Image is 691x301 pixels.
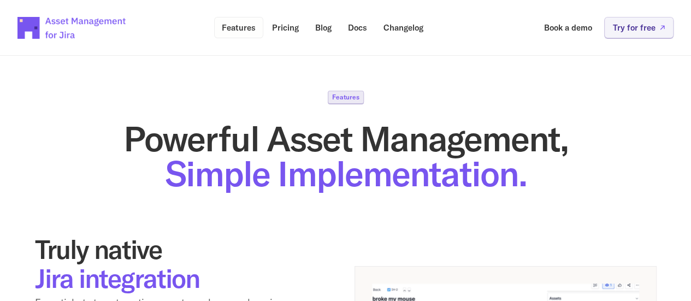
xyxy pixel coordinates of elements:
a: Docs [340,17,375,38]
a: Book a demo [536,17,600,38]
p: Docs [348,23,367,32]
p: Features [332,94,359,101]
a: Try for free [604,17,674,38]
p: Features [222,23,256,32]
span: Simple Implementation. [165,151,527,196]
p: Book a demo [544,23,592,32]
a: Features [214,17,263,38]
a: Pricing [264,17,306,38]
p: Blog [315,23,332,32]
h1: Powerful Asset Management, [35,121,656,191]
span: Jira integration [35,262,199,294]
a: Changelog [376,17,431,38]
p: Changelog [383,23,423,32]
p: Pricing [272,23,299,32]
p: Try for free [613,23,655,32]
a: Blog [308,17,339,38]
h2: Truly native [35,235,302,293]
